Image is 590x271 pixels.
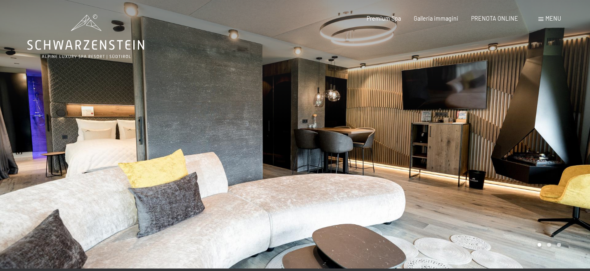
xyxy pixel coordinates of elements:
a: PRENOTA ONLINE [471,15,518,22]
span: Menu [545,15,561,22]
a: Galleria immagini [414,15,458,22]
a: Premium Spa [367,15,401,22]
